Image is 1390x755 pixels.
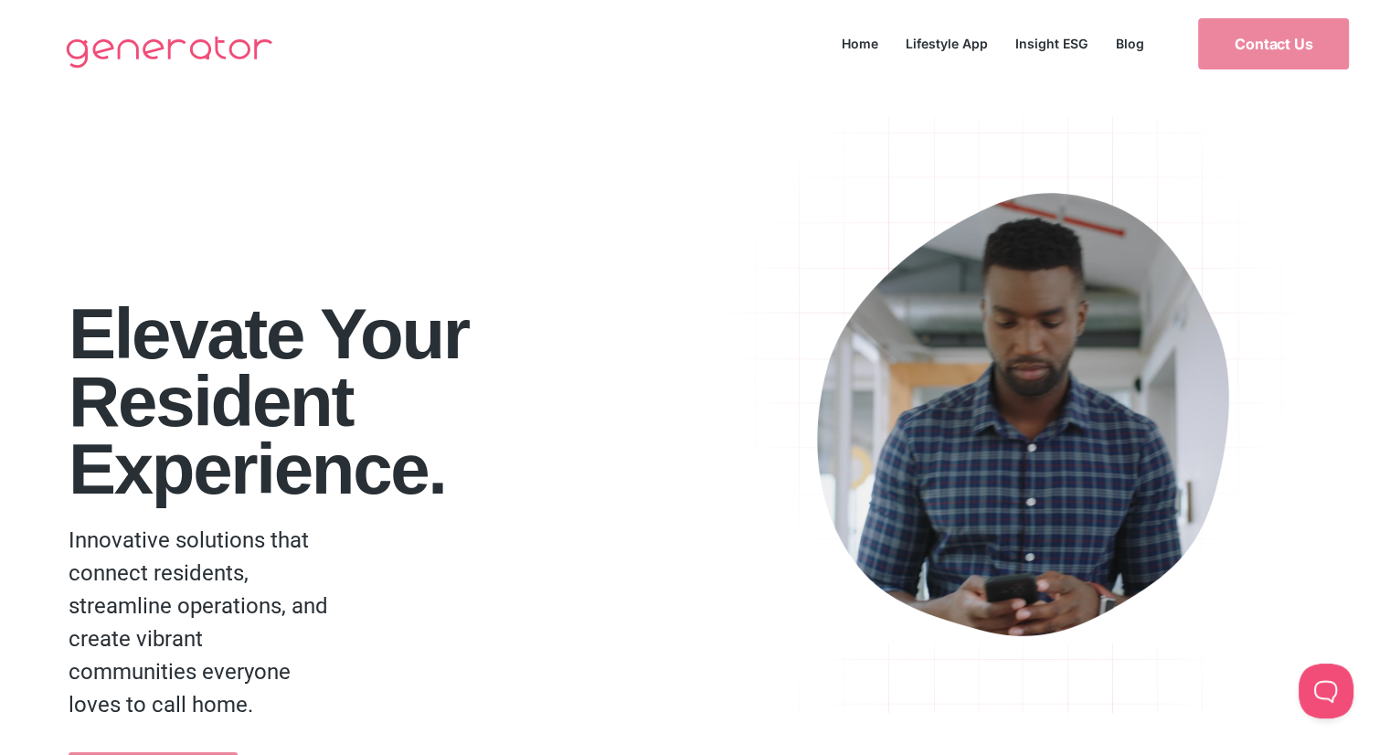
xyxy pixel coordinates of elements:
[1101,31,1157,56] a: Blog
[69,299,706,502] h1: Elevate your Resident Experience.
[1299,664,1353,718] iframe: Toggle Customer Support
[892,31,1002,56] a: Lifestyle App
[1198,18,1349,69] a: Contact Us
[828,31,1157,56] nav: Menu
[1002,31,1101,56] a: Insight ESG
[69,524,334,721] p: Innovative solutions that connect residents, streamline operations, and create vibrant communitie...
[1235,37,1312,51] span: Contact Us
[828,31,892,56] a: Home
